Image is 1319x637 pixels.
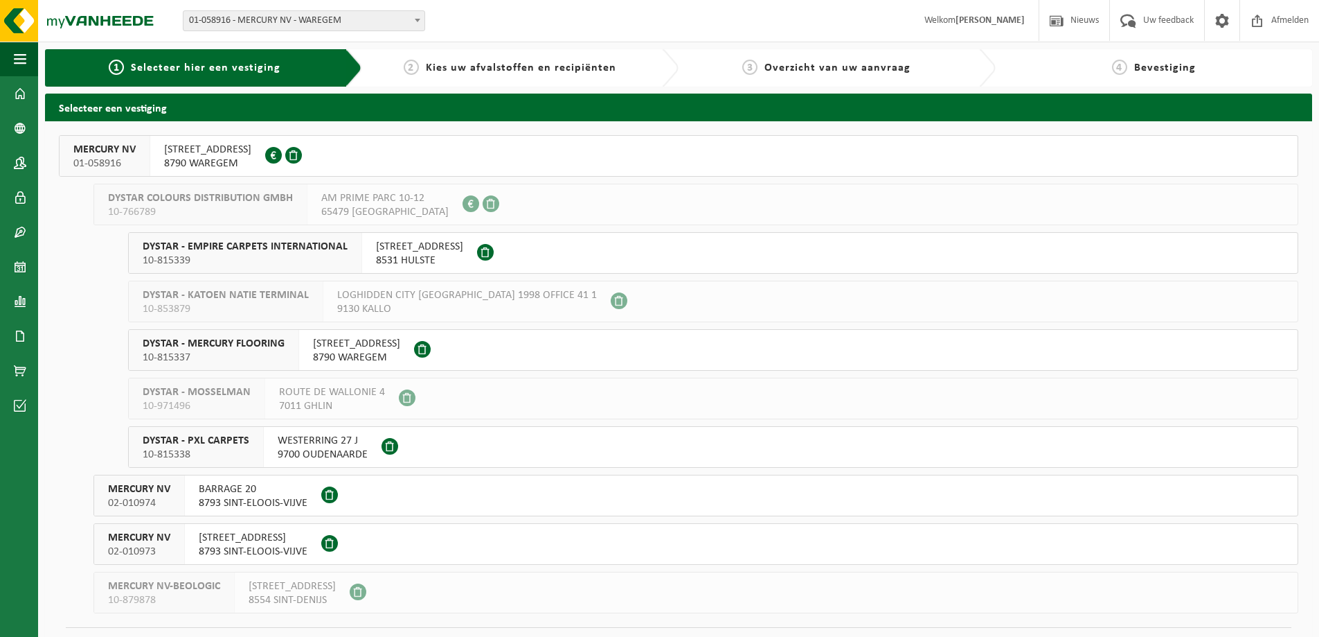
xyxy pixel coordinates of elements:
[108,593,220,607] span: 10-879878
[278,448,368,462] span: 9700 OUDENAARDE
[108,545,170,559] span: 02-010973
[313,337,400,351] span: [STREET_ADDRESS]
[199,531,307,545] span: [STREET_ADDRESS]
[45,94,1312,121] h2: Selecteer een vestiging
[108,579,220,593] span: MERCURY NV-BEOLOGIC
[321,191,449,205] span: AM PRIME PARC 10-12
[404,60,419,75] span: 2
[279,385,385,399] span: ROUTE DE WALLONIE 4
[128,329,1298,371] button: DYSTAR - MERCURY FLOORING 10-815337 [STREET_ADDRESS]8790 WAREGEM
[183,10,425,31] span: 01-058916 - MERCURY NV - WAREGEM
[183,11,424,30] span: 01-058916 - MERCURY NV - WAREGEM
[128,426,1298,468] button: DYSTAR - PXL CARPETS 10-815338 WESTERRING 27 J9700 OUDENAARDE
[376,254,463,268] span: 8531 HULSTE
[108,482,170,496] span: MERCURY NV
[143,399,251,413] span: 10-971496
[164,157,251,171] span: 8790 WAREGEM
[337,302,597,316] span: 9130 KALLO
[143,240,348,254] span: DYSTAR - EMPIRE CARPETS INTERNATIONAL
[108,531,170,545] span: MERCURY NV
[59,135,1298,177] button: MERCURY NV 01-058916 [STREET_ADDRESS]8790 WAREGEM
[955,15,1025,26] strong: [PERSON_NAME]
[109,60,124,75] span: 1
[143,448,249,462] span: 10-815338
[278,434,368,448] span: WESTERRING 27 J
[764,62,910,73] span: Overzicht van uw aanvraag
[164,143,251,157] span: [STREET_ADDRESS]
[143,385,251,399] span: DYSTAR - MOSSELMAN
[143,351,285,365] span: 10-815337
[143,288,309,302] span: DYSTAR - KATOEN NATIE TERMINAL
[337,288,597,302] span: LOGHIDDEN CITY [GEOGRAPHIC_DATA] 1998 OFFICE 41 1
[199,496,307,510] span: 8793 SINT-ELOOIS-VIJVE
[143,254,348,268] span: 10-815339
[93,523,1298,565] button: MERCURY NV 02-010973 [STREET_ADDRESS]8793 SINT-ELOOIS-VIJVE
[73,143,136,157] span: MERCURY NV
[376,240,463,254] span: [STREET_ADDRESS]
[199,482,307,496] span: BARRAGE 20
[1134,62,1196,73] span: Bevestiging
[143,434,249,448] span: DYSTAR - PXL CARPETS
[143,302,309,316] span: 10-853879
[131,62,280,73] span: Selecteer hier een vestiging
[108,496,170,510] span: 02-010974
[143,337,285,351] span: DYSTAR - MERCURY FLOORING
[249,579,336,593] span: [STREET_ADDRESS]
[108,205,293,219] span: 10-766789
[73,157,136,171] span: 01-058916
[128,232,1298,274] button: DYSTAR - EMPIRE CARPETS INTERNATIONAL 10-815339 [STREET_ADDRESS]8531 HULSTE
[742,60,757,75] span: 3
[313,351,400,365] span: 8790 WAREGEM
[1112,60,1127,75] span: 4
[426,62,616,73] span: Kies uw afvalstoffen en recipiënten
[108,191,293,205] span: DYSTAR COLOURS DISTRIBUTION GMBH
[199,545,307,559] span: 8793 SINT-ELOOIS-VIJVE
[249,593,336,607] span: 8554 SINT-DENIJS
[279,399,385,413] span: 7011 GHLIN
[321,205,449,219] span: 65479 [GEOGRAPHIC_DATA]
[93,475,1298,516] button: MERCURY NV 02-010974 BARRAGE 208793 SINT-ELOOIS-VIJVE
